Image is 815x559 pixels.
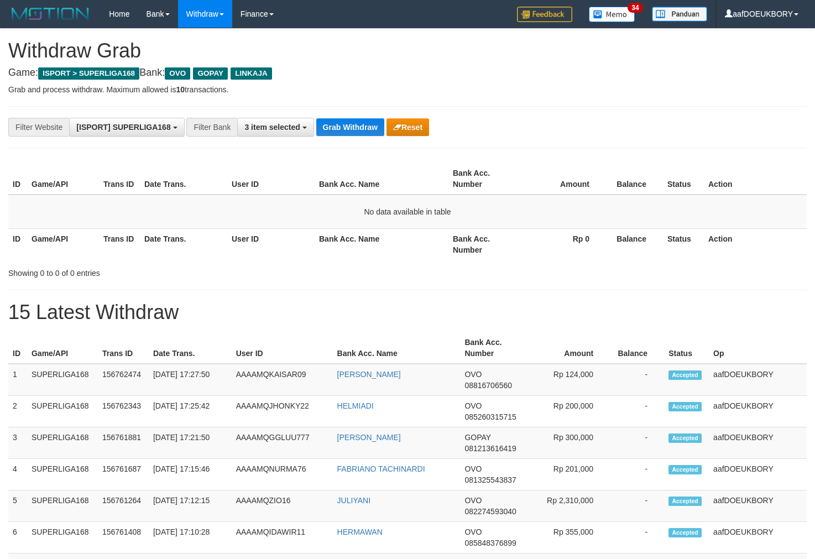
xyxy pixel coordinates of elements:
[98,522,149,553] td: 156761408
[589,7,635,22] img: Button%20Memo.svg
[709,332,807,364] th: Op
[386,118,429,136] button: Reset
[628,3,642,13] span: 34
[8,332,27,364] th: ID
[464,401,482,410] span: OVO
[664,332,709,364] th: Status
[99,163,140,195] th: Trans ID
[520,228,606,260] th: Rp 0
[337,370,401,379] a: [PERSON_NAME]
[8,490,27,522] td: 5
[315,228,448,260] th: Bank Acc. Name
[8,459,27,490] td: 4
[668,433,702,443] span: Accepted
[337,496,370,505] a: JULIYANI
[8,195,807,229] td: No data available in table
[709,396,807,427] td: aafDOEUKBORY
[140,228,227,260] th: Date Trans.
[529,364,610,396] td: Rp 124,000
[149,490,232,522] td: [DATE] 17:12:15
[464,444,516,453] span: Copy 081213616419 to clipboard
[610,364,664,396] td: -
[98,459,149,490] td: 156761687
[27,490,98,522] td: SUPERLIGA168
[529,427,610,459] td: Rp 300,000
[8,118,69,137] div: Filter Website
[464,496,482,505] span: OVO
[464,412,516,421] span: Copy 085260315715 to clipboard
[610,490,664,522] td: -
[8,163,27,195] th: ID
[237,118,314,137] button: 3 item selected
[520,163,606,195] th: Amount
[464,381,512,390] span: Copy 08816706560 to clipboard
[98,396,149,427] td: 156762343
[27,332,98,364] th: Game/API
[663,163,704,195] th: Status
[460,332,529,364] th: Bank Acc. Number
[8,6,92,22] img: MOTION_logo.png
[610,459,664,490] td: -
[149,459,232,490] td: [DATE] 17:15:46
[529,522,610,553] td: Rp 355,000
[232,490,333,522] td: AAAAMQZIO16
[517,7,572,22] img: Feedback.jpg
[668,497,702,506] span: Accepted
[606,228,663,260] th: Balance
[709,522,807,553] td: aafDOEUKBORY
[232,522,333,553] td: AAAAMQIDAWIR11
[668,465,702,474] span: Accepted
[709,364,807,396] td: aafDOEUKBORY
[8,228,27,260] th: ID
[98,364,149,396] td: 156762474
[27,459,98,490] td: SUPERLIGA168
[529,396,610,427] td: Rp 200,000
[610,427,664,459] td: -
[606,163,663,195] th: Balance
[27,163,99,195] th: Game/API
[610,332,664,364] th: Balance
[668,528,702,537] span: Accepted
[663,228,704,260] th: Status
[333,332,461,364] th: Bank Acc. Name
[316,118,384,136] button: Grab Withdraw
[98,332,149,364] th: Trans ID
[8,263,331,279] div: Showing 0 to 0 of 0 entries
[464,476,516,484] span: Copy 081325543837 to clipboard
[176,85,185,94] strong: 10
[140,163,227,195] th: Date Trans.
[27,228,99,260] th: Game/API
[464,507,516,516] span: Copy 082274593040 to clipboard
[69,118,184,137] button: [ISPORT] SUPERLIGA168
[464,539,516,547] span: Copy 085848376899 to clipboard
[610,396,664,427] td: -
[709,459,807,490] td: aafDOEUKBORY
[232,332,333,364] th: User ID
[668,370,702,380] span: Accepted
[337,433,401,442] a: [PERSON_NAME]
[27,427,98,459] td: SUPERLIGA168
[27,522,98,553] td: SUPERLIGA168
[232,427,333,459] td: AAAAMQGGLUU777
[448,163,520,195] th: Bank Acc. Number
[709,427,807,459] td: aafDOEUKBORY
[8,396,27,427] td: 2
[186,118,237,137] div: Filter Bank
[8,67,807,79] h4: Game: Bank:
[610,522,664,553] td: -
[337,464,425,473] a: FABRIANO TACHINARDI
[448,228,520,260] th: Bank Acc. Number
[8,40,807,62] h1: Withdraw Grab
[232,364,333,396] td: AAAAMQKAISAR09
[464,370,482,379] span: OVO
[464,464,482,473] span: OVO
[227,163,315,195] th: User ID
[99,228,140,260] th: Trans ID
[704,228,807,260] th: Action
[8,427,27,459] td: 3
[227,228,315,260] th: User ID
[652,7,707,22] img: panduan.png
[337,527,383,536] a: HERMAWAN
[337,401,374,410] a: HELMIADI
[8,301,807,323] h1: 15 Latest Withdraw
